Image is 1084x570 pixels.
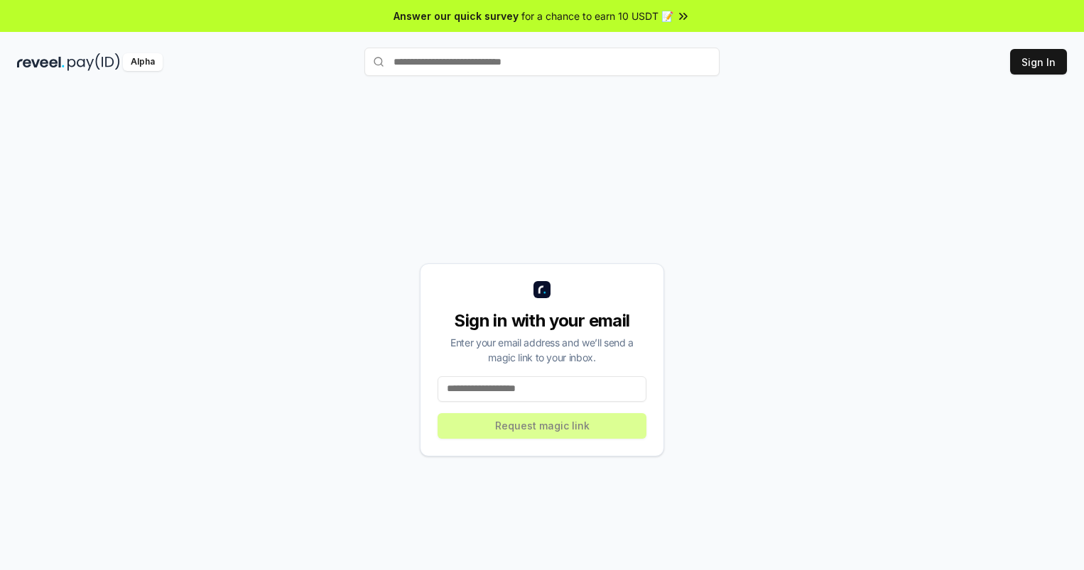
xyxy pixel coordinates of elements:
div: Alpha [123,53,163,71]
div: Sign in with your email [438,309,646,332]
div: Enter your email address and we’ll send a magic link to your inbox. [438,335,646,365]
img: reveel_dark [17,53,65,71]
button: Sign In [1010,49,1067,75]
span: for a chance to earn 10 USDT 📝 [521,9,673,23]
img: logo_small [533,281,551,298]
img: pay_id [67,53,120,71]
span: Answer our quick survey [394,9,519,23]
